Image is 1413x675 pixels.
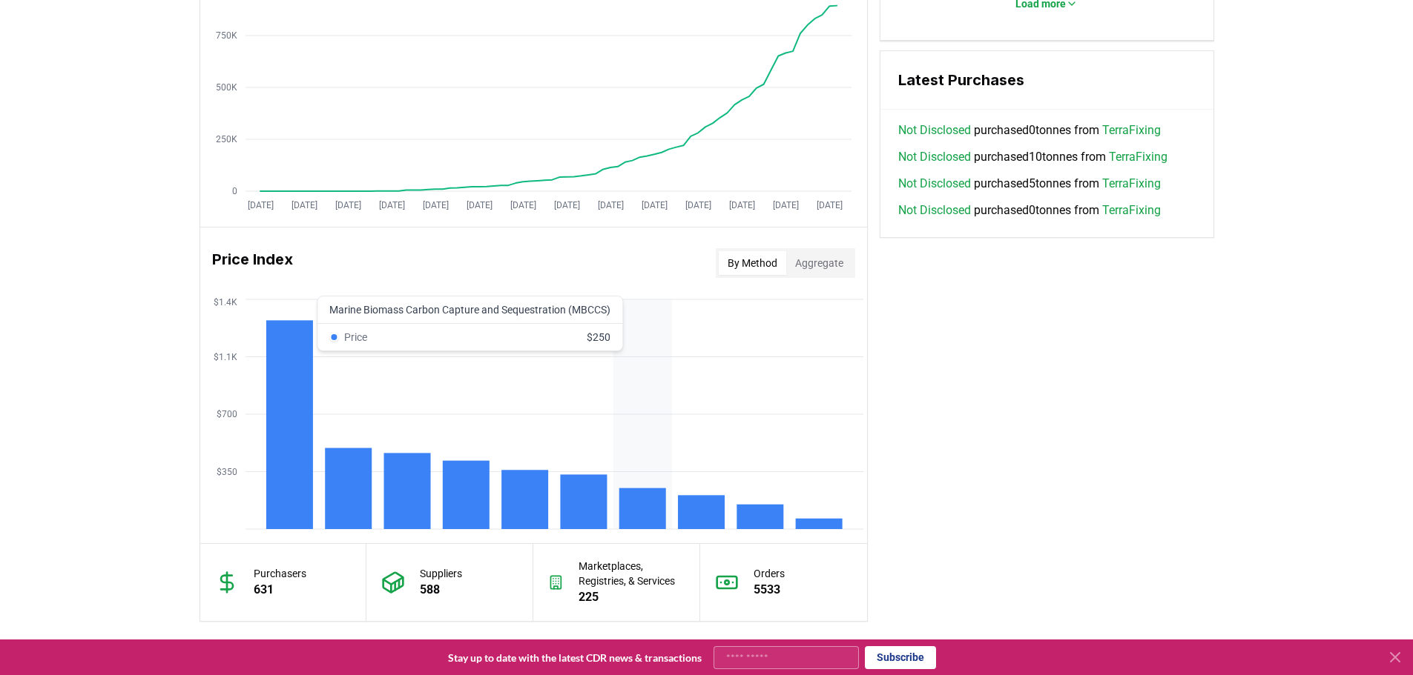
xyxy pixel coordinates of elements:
[579,588,685,606] p: 225
[898,202,971,219] a: Not Disclosed
[335,200,360,210] tspan: [DATE]
[754,581,785,599] p: 5533
[641,200,667,210] tspan: [DATE]
[754,566,785,581] p: Orders
[510,200,536,210] tspan: [DATE]
[214,297,237,307] tspan: $1.4K
[1102,122,1161,139] a: TerraFixing
[420,566,462,581] p: Suppliers
[214,352,237,362] tspan: $1.1K
[420,581,462,599] p: 588
[728,200,754,210] tspan: [DATE]
[786,251,852,275] button: Aggregate
[291,200,317,210] tspan: [DATE]
[1102,175,1161,193] a: TerraFixing
[254,581,306,599] p: 631
[898,175,971,193] a: Not Disclosed
[216,82,237,93] tspan: 500K
[254,566,306,581] p: Purchasers
[466,200,492,210] tspan: [DATE]
[217,409,237,419] tspan: $700
[247,200,273,210] tspan: [DATE]
[378,200,404,210] tspan: [DATE]
[216,30,237,41] tspan: 750K
[898,69,1196,91] h3: Latest Purchases
[898,148,971,166] a: Not Disclosed
[1109,148,1167,166] a: TerraFixing
[597,200,623,210] tspan: [DATE]
[898,148,1167,166] span: purchased 10 tonnes from
[212,248,293,278] h3: Price Index
[216,134,237,144] tspan: 250K
[898,122,971,139] a: Not Disclosed
[422,200,448,210] tspan: [DATE]
[553,200,579,210] tspan: [DATE]
[772,200,798,210] tspan: [DATE]
[898,202,1161,219] span: purchased 0 tonnes from
[1102,202,1161,219] a: TerraFixing
[685,200,711,210] tspan: [DATE]
[898,175,1161,193] span: purchased 5 tonnes from
[579,559,685,588] p: Marketplaces, Registries, & Services
[898,122,1161,139] span: purchased 0 tonnes from
[816,200,842,210] tspan: [DATE]
[217,467,237,477] tspan: $350
[232,186,237,196] tspan: 0
[719,251,786,275] button: By Method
